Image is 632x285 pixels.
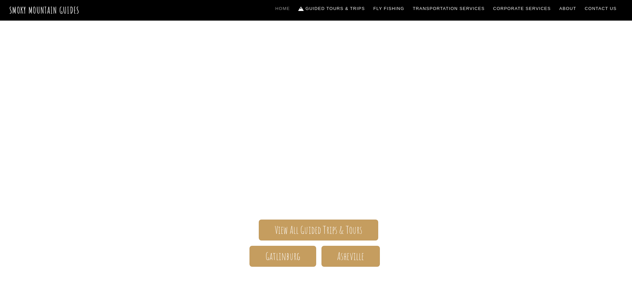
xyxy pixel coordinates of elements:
a: Asheville [321,246,380,267]
a: Contact Us [582,2,619,16]
a: Home [273,2,293,16]
span: Asheville [337,253,364,260]
a: About [557,2,579,16]
span: View All Guided Trips & Tours [275,227,363,234]
a: Guided Tours & Trips [296,2,368,16]
a: Transportation Services [410,2,487,16]
a: Gatlinburg [249,246,316,267]
a: Fly Fishing [371,2,407,16]
a: View All Guided Trips & Tours [259,220,378,240]
a: Smoky Mountain Guides [9,5,80,16]
span: Gatlinburg [265,253,301,260]
a: Corporate Services [491,2,554,16]
span: Smoky Mountain Guides [124,115,509,148]
span: The ONLY one-stop, full Service Guide Company for the Gatlinburg and [GEOGRAPHIC_DATA] side of th... [124,148,509,200]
